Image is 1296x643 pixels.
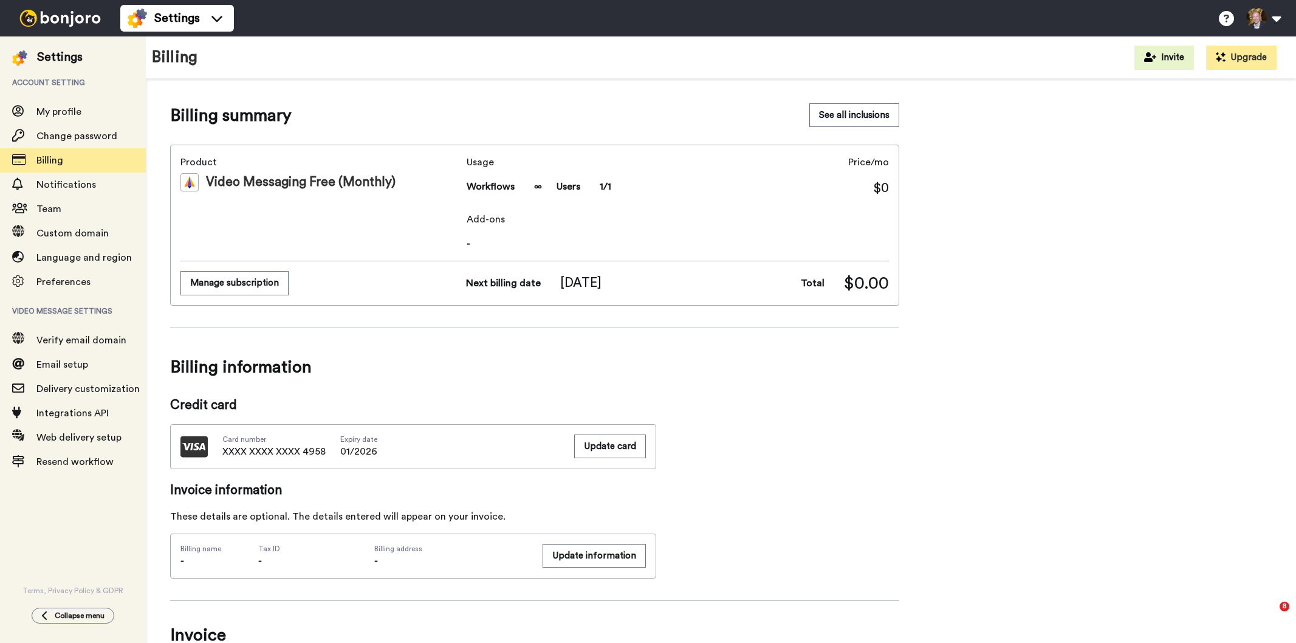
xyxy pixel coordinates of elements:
[36,277,91,287] span: Preferences
[180,173,199,191] img: vm-color.svg
[12,50,27,66] img: settings-colored.svg
[374,556,378,566] span: -
[180,544,221,554] span: Billing name
[873,179,889,198] span: $0
[180,556,184,566] span: -
[467,155,611,170] span: Usage
[467,179,515,194] span: Workflows
[36,360,88,370] span: Email setup
[467,212,889,227] span: Add-ons
[844,271,889,295] span: $0.00
[36,253,132,263] span: Language and region
[534,179,542,194] span: ∞
[466,276,541,291] span: Next billing date
[36,229,109,238] span: Custom domain
[170,481,656,500] span: Invoice information
[36,433,122,442] span: Web delivery setup
[543,544,646,568] button: Update information
[170,103,292,128] span: Billing summary
[37,49,83,66] div: Settings
[222,435,326,444] span: Card number
[600,179,611,194] span: 1/1
[180,173,462,191] div: Video Messaging Free (Monthly)
[1255,602,1284,631] iframe: Intercom live chat
[222,444,326,459] span: XXXX XXXX XXXX 4958
[848,155,889,170] span: Price/mo
[1206,46,1277,70] button: Upgrade
[36,408,109,418] span: Integrations API
[32,608,114,624] button: Collapse menu
[36,457,114,467] span: Resend workflow
[574,435,646,458] button: Update card
[36,107,81,117] span: My profile
[128,9,147,28] img: settings-colored.svg
[36,335,126,345] span: Verify email domain
[557,179,580,194] span: Users
[36,131,117,141] span: Change password
[180,271,289,295] button: Manage subscription
[154,10,200,27] span: Settings
[340,435,377,444] span: Expiry date
[258,556,262,566] span: -
[801,276,825,291] span: Total
[340,444,377,459] span: 01/2026
[809,103,899,128] a: See all inclusions
[809,103,899,127] button: See all inclusions
[36,204,61,214] span: Team
[152,49,197,66] h1: Billing
[560,274,602,292] span: [DATE]
[55,611,105,621] span: Collapse menu
[170,396,656,414] span: Credit card
[258,544,280,554] span: Tax ID
[1134,46,1194,70] button: Invite
[170,509,656,524] div: These details are optional. The details entered will appear on your invoice.
[467,236,889,251] span: -
[180,155,462,170] span: Product
[36,384,140,394] span: Delivery customization
[1280,602,1289,611] span: 8
[374,544,529,554] span: Billing address
[36,156,63,165] span: Billing
[170,350,899,384] span: Billing information
[36,180,96,190] span: Notifications
[15,10,106,27] img: bj-logo-header-white.svg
